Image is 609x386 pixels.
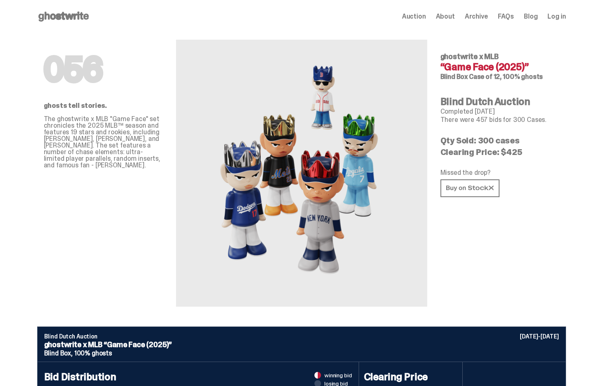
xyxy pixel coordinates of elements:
p: ghosts tell stories. [44,102,163,109]
p: Completed [DATE] [440,108,559,115]
a: Blog [524,13,538,20]
p: Missed the drop? [440,169,559,176]
a: About [436,13,455,20]
span: 100% ghosts [74,349,112,357]
h4: Blind Dutch Auction [440,97,559,107]
span: Blind Box [440,72,468,81]
h1: 056 [44,53,163,86]
p: ghostwrite x MLB “Game Face (2025)” [44,341,559,348]
a: Auction [402,13,426,20]
p: There were 457 bids for 300 Cases. [440,117,559,123]
span: Blind Box, [44,349,73,357]
a: Log in [547,13,566,20]
span: ghostwrite x MLB [440,52,499,62]
p: Clearing Price: $425 [440,148,559,156]
a: Archive [465,13,488,20]
p: Qty Sold: 300 cases [440,136,559,145]
span: winning bid [324,372,352,378]
p: The ghostwrite x MLB "Game Face" set chronicles the 2025 MLB™ season and features 19 stars and ro... [44,116,163,169]
p: Blind Dutch Auction [44,334,559,339]
h4: Clearing Price [364,372,457,382]
span: Case of 12, 100% ghosts [469,72,543,81]
img: MLB&ldquo;Game Face (2025)&rdquo; [211,60,393,287]
a: FAQs [498,13,514,20]
p: [DATE]-[DATE] [520,334,559,339]
h4: “Game Face (2025)” [440,62,559,72]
